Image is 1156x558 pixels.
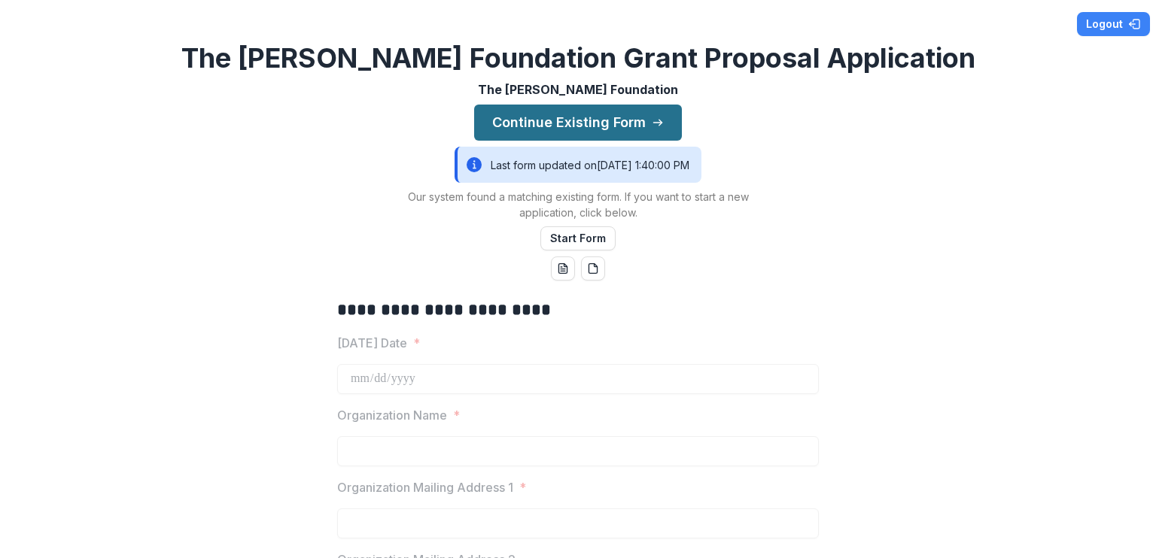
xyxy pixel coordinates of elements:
[390,189,766,220] p: Our system found a matching existing form. If you want to start a new application, click below.
[478,80,678,99] p: The [PERSON_NAME] Foundation
[474,105,682,141] button: Continue Existing Form
[337,478,513,496] p: Organization Mailing Address 1
[337,406,447,424] p: Organization Name
[581,256,605,281] button: pdf-download
[337,334,407,352] p: [DATE] Date
[551,256,575,281] button: word-download
[455,147,701,183] div: Last form updated on [DATE] 1:40:00 PM
[1077,12,1150,36] button: Logout
[540,226,616,250] button: Start Form
[181,42,975,74] h2: The [PERSON_NAME] Foundation Grant Proposal Application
